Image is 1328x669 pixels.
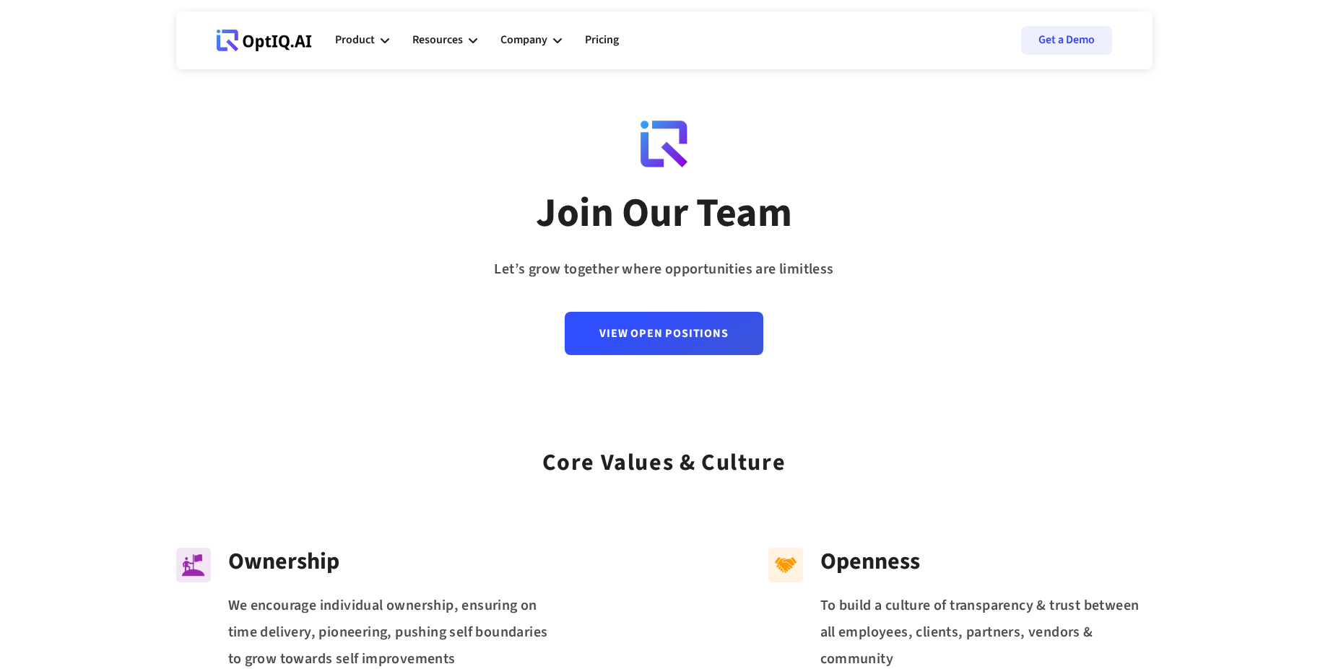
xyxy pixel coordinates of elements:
div: Resources [412,19,477,62]
div: Product [335,19,389,62]
div: Product [335,30,375,50]
a: Pricing [585,19,619,62]
div: Openness [820,548,1153,575]
div: Company [500,30,547,50]
div: Join Our Team [536,188,792,239]
a: Get a Demo [1021,26,1112,55]
div: Let’s grow together where opportunities are limitless [494,256,833,283]
div: Resources [412,30,463,50]
div: Ownership [228,548,560,575]
a: Webflow Homepage [217,19,312,62]
div: Company [500,19,562,62]
div: Core values & Culture [542,430,786,481]
a: View Open Positions [565,312,763,355]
